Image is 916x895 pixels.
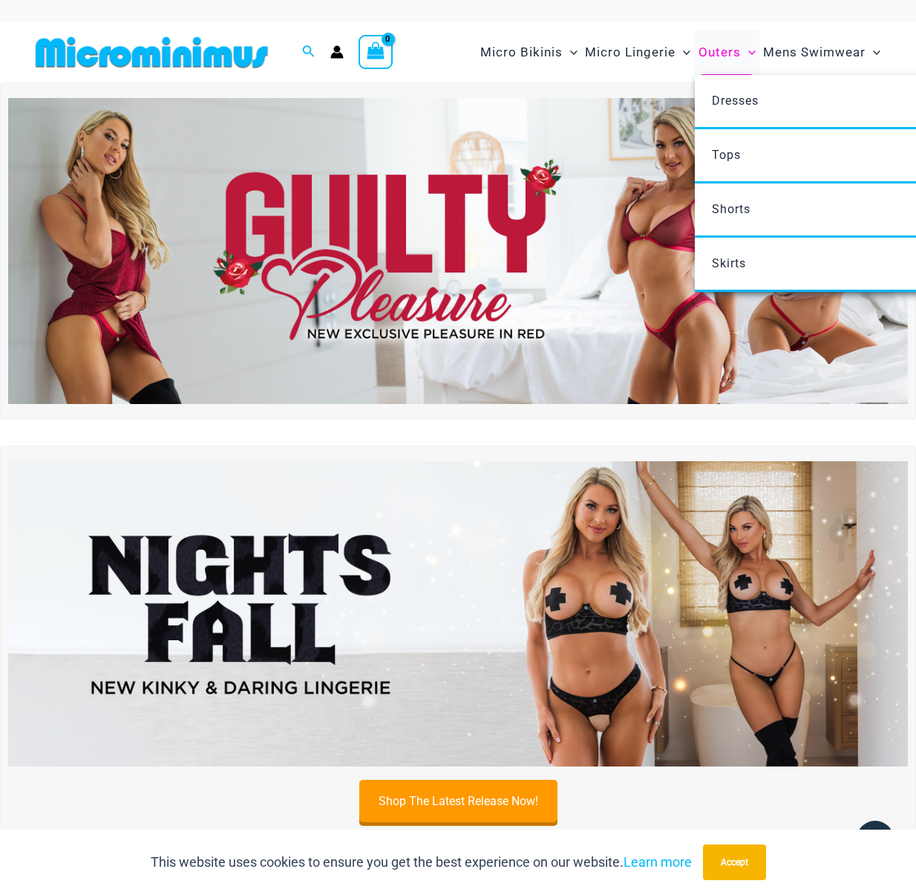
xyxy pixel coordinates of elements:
[359,780,557,822] a: Shop The Latest Release Now!
[759,30,884,75] a: Mens SwimwearMenu ToggleMenu Toggle
[624,854,692,870] a: Learn more
[151,851,692,873] p: This website uses cookies to ensure you get the best experience on our website.
[8,98,908,404] img: Guilty Pleasures Red Lingerie
[712,256,746,270] span: Skirts
[480,33,563,71] span: Micro Bikinis
[741,33,756,71] span: Menu Toggle
[359,35,393,69] a: View Shopping Cart, empty
[712,148,741,162] span: Tops
[477,30,581,75] a: Micro BikinisMenu ToggleMenu Toggle
[695,30,759,75] a: OutersMenu ToggleMenu Toggle
[585,33,675,71] span: Micro Lingerie
[703,844,766,880] button: Accept
[712,202,750,216] span: Shorts
[8,461,908,767] img: Night's Fall Silver Leopard Pack
[302,43,315,62] a: Search icon link
[581,30,694,75] a: Micro LingerieMenu ToggleMenu Toggle
[330,45,344,59] a: Account icon link
[675,33,690,71] span: Menu Toggle
[474,27,886,77] nav: Site Navigation
[763,33,866,71] span: Mens Swimwear
[30,36,274,69] img: MM SHOP LOGO FLAT
[699,33,741,71] span: Outers
[563,33,578,71] span: Menu Toggle
[866,33,880,71] span: Menu Toggle
[712,94,759,108] span: Dresses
